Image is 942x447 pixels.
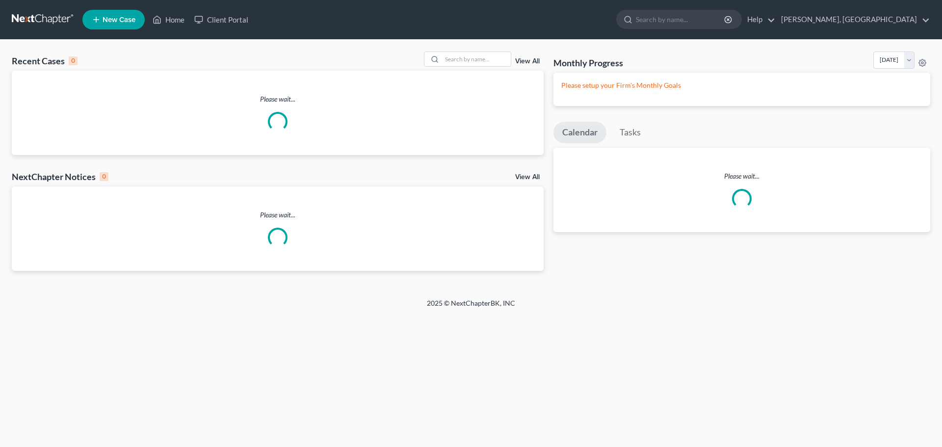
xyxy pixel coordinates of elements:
[776,11,930,28] a: [PERSON_NAME], [GEOGRAPHIC_DATA]
[515,174,540,181] a: View All
[553,122,606,143] a: Calendar
[553,57,623,69] h3: Monthly Progress
[12,94,544,104] p: Please wait...
[636,10,726,28] input: Search by name...
[69,56,78,65] div: 0
[561,80,922,90] p: Please setup your Firm's Monthly Goals
[12,210,544,220] p: Please wait...
[611,122,650,143] a: Tasks
[515,58,540,65] a: View All
[12,55,78,67] div: Recent Cases
[103,16,135,24] span: New Case
[12,171,108,183] div: NextChapter Notices
[148,11,189,28] a: Home
[100,172,108,181] div: 0
[191,298,751,316] div: 2025 © NextChapterBK, INC
[189,11,253,28] a: Client Portal
[442,52,511,66] input: Search by name...
[742,11,775,28] a: Help
[553,171,930,181] p: Please wait...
